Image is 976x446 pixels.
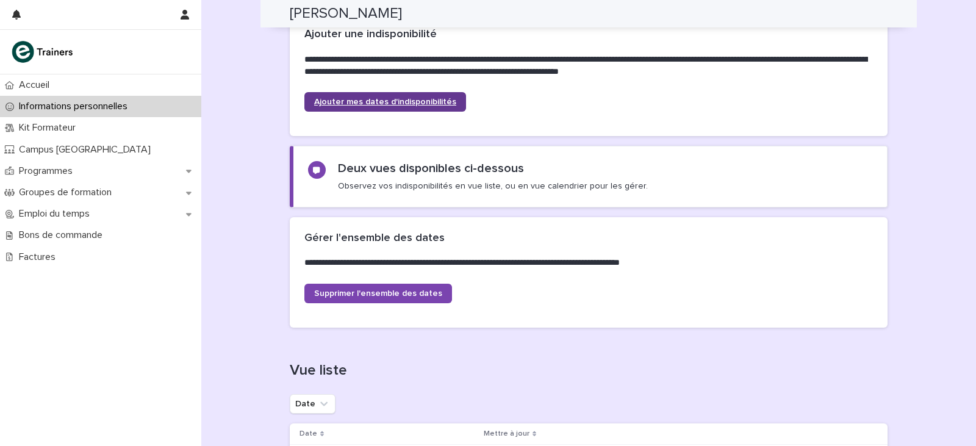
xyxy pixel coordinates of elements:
p: Groupes de formation [14,187,121,198]
p: Campus [GEOGRAPHIC_DATA] [14,144,160,156]
p: Bons de commande [14,229,112,241]
p: Informations personnelles [14,101,137,112]
p: Emploi du temps [14,208,99,220]
p: Date [300,427,317,441]
h2: Deux vues disponibles ci-dessous [338,161,524,176]
p: Observez vos indisponibilités en vue liste, ou en vue calendrier pour les gérer. [338,181,648,192]
p: Accueil [14,79,59,91]
h1: Vue liste [290,362,888,379]
h2: Ajouter une indisponibilité [304,28,437,41]
p: Kit Formateur [14,122,85,134]
h2: [PERSON_NAME] [290,5,402,23]
span: Ajouter mes dates d'indisponibilités [314,98,456,106]
h2: Gérer l'ensemble des dates [304,232,445,245]
img: K0CqGN7SDeD6s4JG8KQk [10,40,77,64]
p: Mettre à jour [484,427,529,441]
a: Supprimer l'ensemble des dates [304,284,452,303]
span: Supprimer l'ensemble des dates [314,289,442,298]
a: Ajouter mes dates d'indisponibilités [304,92,466,112]
button: Date [290,394,335,414]
p: Programmes [14,165,82,177]
p: Factures [14,251,65,263]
